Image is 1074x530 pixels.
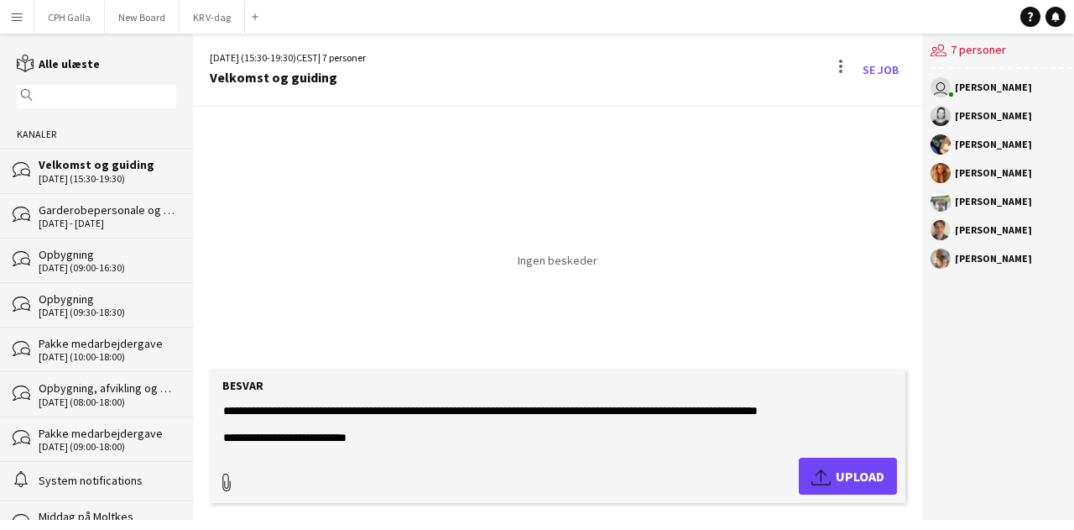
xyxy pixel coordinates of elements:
[34,1,105,34] button: CPH Galla
[955,197,1032,207] div: [PERSON_NAME]
[39,426,176,441] div: Pakke medarbejdergave
[210,70,366,85] div: Velkomst og guiding
[799,458,897,495] button: Upload
[39,307,176,318] div: [DATE] (09:30-18:30)
[39,202,176,218] div: Garderobepersonale og afvikling
[222,378,263,393] label: Besvar
[39,218,176,229] div: [DATE] - [DATE]
[955,82,1032,92] div: [PERSON_NAME]
[296,51,318,64] span: CEST
[180,1,245,34] button: KR V-dag
[955,254,1032,264] div: [PERSON_NAME]
[955,111,1032,121] div: [PERSON_NAME]
[518,253,597,268] p: Ingen beskeder
[856,56,905,83] a: Se Job
[955,168,1032,178] div: [PERSON_NAME]
[39,396,176,408] div: [DATE] (08:00-18:00)
[39,441,176,453] div: [DATE] (09:00-18:00)
[105,1,180,34] button: New Board
[955,225,1032,235] div: [PERSON_NAME]
[210,50,366,66] div: [DATE] (15:30-19:30) | 7 personer
[39,157,176,172] div: Velkomst og guiding
[39,262,176,274] div: [DATE] (09:00-16:30)
[39,509,176,524] div: Middag på Moltkes
[39,291,176,307] div: Opbygning
[17,56,100,71] a: Alle ulæste
[811,466,884,486] span: Upload
[39,473,176,488] div: System notifications
[39,336,176,351] div: Pakke medarbejdergave
[39,351,176,363] div: [DATE] (10:00-18:00)
[39,173,176,185] div: [DATE] (15:30-19:30)
[955,139,1032,150] div: [PERSON_NAME]
[39,380,176,396] div: Opbygning, afvikling og nedpak OBS. [GEOGRAPHIC_DATA]
[931,34,1072,69] div: 7 personer
[39,247,176,262] div: Opbygning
